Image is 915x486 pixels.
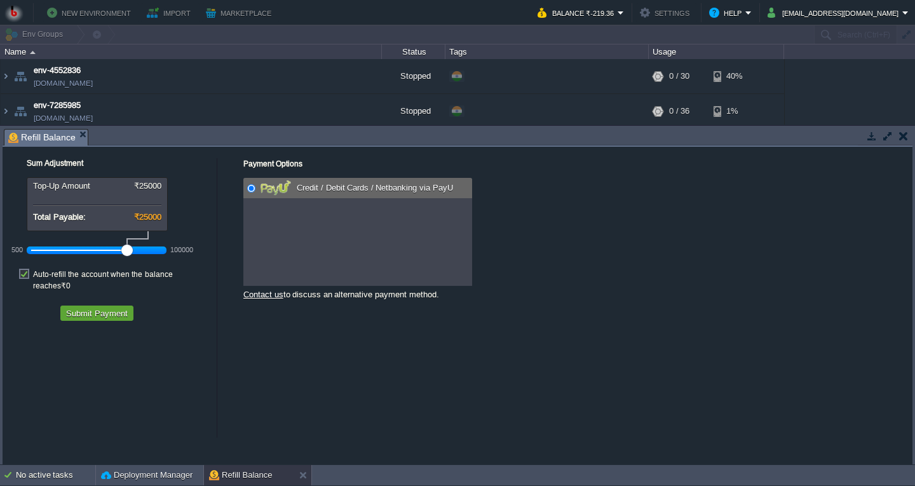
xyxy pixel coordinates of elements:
[33,269,210,292] label: Auto-refill the account when the balance reaches
[1,59,11,93] img: AMDAwAAAACH5BAEAAAAALAAAAAABAAEAAAICRAEAOw==
[147,5,194,20] button: Import
[34,99,81,112] a: env-7285985
[10,159,83,168] label: Sum Adjustment
[446,44,648,59] div: Tags
[34,64,81,77] a: env-4552836
[170,246,193,253] div: 100000
[61,281,71,290] span: ₹0
[243,290,283,299] a: Contact us
[134,181,161,191] span: ₹25000
[11,246,23,253] div: 500
[768,5,902,20] button: [EMAIL_ADDRESS][DOMAIN_NAME]
[669,94,689,128] div: 0 / 36
[714,94,755,128] div: 1%
[714,59,755,93] div: 40%
[134,212,161,222] span: ₹25000
[709,5,745,20] button: Help
[11,59,29,93] img: AMDAwAAAACH5BAEAAAAALAAAAAABAAEAAAICRAEAOw==
[62,307,132,319] button: Submit Payment
[30,51,36,54] img: AMDAwAAAACH5BAEAAAAALAAAAAABAAEAAAICRAEAOw==
[649,44,783,59] div: Usage
[4,3,24,22] img: Bitss Techniques
[209,469,273,482] button: Refill Balance
[33,181,161,191] div: Top-Up Amount
[16,465,95,485] div: No active tasks
[1,94,11,128] img: AMDAwAAAACH5BAEAAAAALAAAAAABAAEAAAICRAEAOw==
[382,94,445,128] div: Stopped
[538,5,618,20] button: Balance ₹-219.36
[33,212,161,222] div: Total Payable:
[34,112,93,125] a: [DOMAIN_NAME]
[101,469,193,482] button: Deployment Manager
[383,44,445,59] div: Status
[382,59,445,93] div: Stopped
[34,77,93,90] a: [DOMAIN_NAME]
[243,159,302,168] label: Payment Options
[47,5,135,20] button: New Environment
[206,5,275,20] button: Marketplace
[8,130,76,145] span: Refill Balance
[669,59,689,93] div: 0 / 30
[11,94,29,128] img: AMDAwAAAACH5BAEAAAAALAAAAAABAAEAAAICRAEAOw==
[261,180,291,196] img: payubizlogo.png
[294,183,452,192] span: Credit / Debit Cards / Netbanking via PayU
[1,44,381,59] div: Name
[243,286,472,300] div: to discuss an alternative payment method.
[640,5,693,20] button: Settings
